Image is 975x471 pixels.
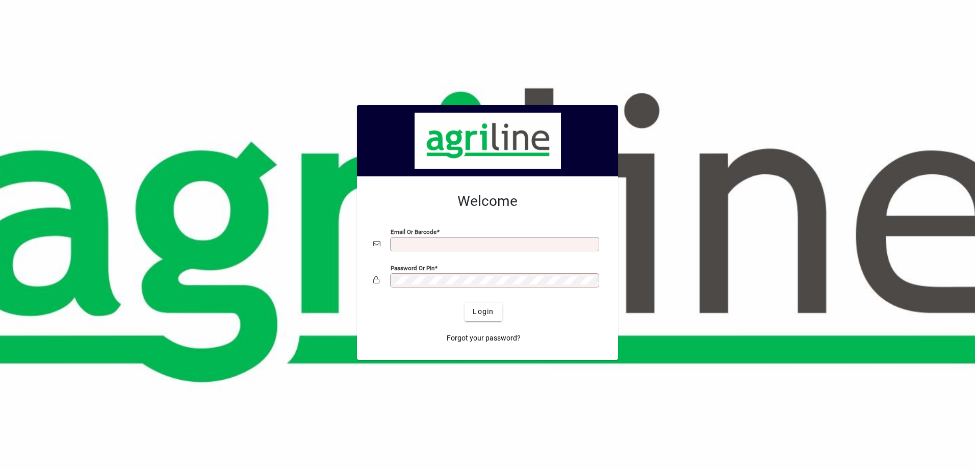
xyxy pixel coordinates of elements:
[373,193,602,210] h2: Welcome
[391,228,437,235] mat-label: Email or Barcode
[447,333,521,344] span: Forgot your password?
[443,329,525,348] a: Forgot your password?
[391,264,434,271] mat-label: Password or Pin
[473,306,494,317] span: Login
[465,303,502,321] button: Login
